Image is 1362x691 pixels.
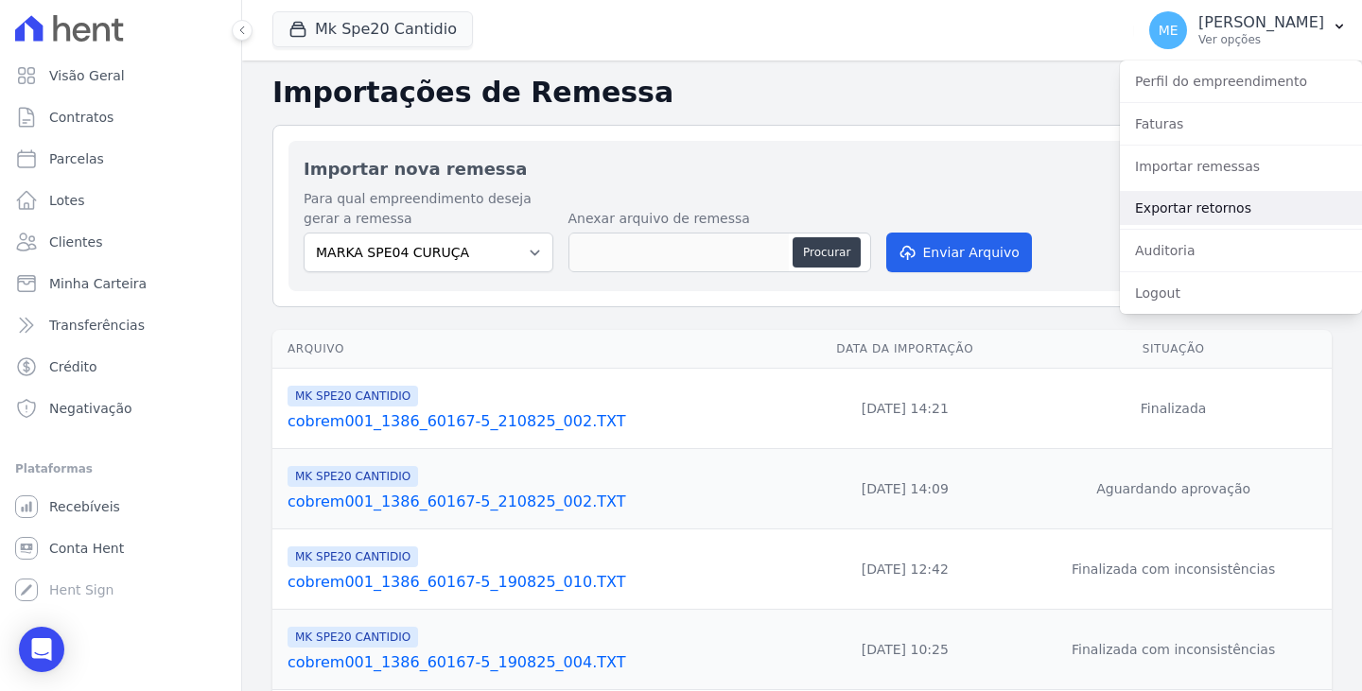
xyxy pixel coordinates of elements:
[49,357,97,376] span: Crédito
[49,274,147,293] span: Minha Carteira
[794,610,1015,690] td: [DATE] 10:25
[1198,32,1324,47] p: Ver opções
[1120,149,1362,183] a: Importar remessas
[1015,529,1332,610] td: Finalizada com inconsistências
[15,458,226,480] div: Plataformas
[8,57,234,95] a: Visão Geral
[8,98,234,136] a: Contratos
[288,627,418,648] span: MK SPE20 CANTIDIO
[19,627,64,672] div: Open Intercom Messenger
[794,330,1015,369] th: Data da Importação
[288,571,787,594] a: cobrem001_1386_60167-5_190825_010.TXT
[1015,330,1332,369] th: Situação
[8,488,234,526] a: Recebíveis
[1198,13,1324,32] p: [PERSON_NAME]
[272,76,1332,110] h2: Importações de Remessa
[1120,64,1362,98] a: Perfil do empreendimento
[793,237,861,268] button: Procurar
[8,306,234,344] a: Transferências
[272,330,794,369] th: Arquivo
[288,386,418,406] span: MK SPE20 CANTIDIO
[8,348,234,386] a: Crédito
[288,651,787,674] a: cobrem001_1386_60167-5_190825_004.TXT
[288,410,787,433] a: cobrem001_1386_60167-5_210825_002.TXT
[8,389,234,427] a: Negativação
[288,546,418,567] span: MK SPE20 CANTIDIO
[288,466,418,487] span: MK SPE20 CANTIDIO
[886,233,1032,272] button: Enviar Arquivo
[8,529,234,567] a: Conta Hent
[49,149,104,168] span: Parcelas
[1134,4,1362,57] button: ME [PERSON_NAME] Ver opções
[794,369,1015,449] td: [DATE] 14:21
[49,316,145,335] span: Transferências
[1120,276,1362,310] a: Logout
[49,233,102,251] span: Clientes
[8,140,234,178] a: Parcelas
[1015,610,1332,690] td: Finalizada com inconsistências
[1120,191,1362,225] a: Exportar retornos
[49,108,113,127] span: Contratos
[1015,369,1332,449] td: Finalizada
[794,449,1015,529] td: [DATE] 14:09
[8,265,234,302] a: Minha Carteira
[304,156,1301,181] h2: Importar nova remessa
[49,539,124,558] span: Conta Hent
[49,399,132,418] span: Negativação
[288,491,787,513] a: cobrem001_1386_60167-5_210825_002.TXT
[49,497,120,516] span: Recebíveis
[1015,449,1332,529] td: Aguardando aprovação
[8,223,234,261] a: Clientes
[568,209,871,229] label: Anexar arquivo de remessa
[8,181,234,219] a: Lotes
[1120,233,1362,268] a: Auditoria
[794,529,1015,610] td: [DATE] 12:42
[272,11,473,47] button: Mk Spe20 Cantidio
[1120,107,1362,141] a: Faturas
[49,66,125,85] span: Visão Geral
[304,189,553,229] label: Para qual empreendimento deseja gerar a remessa
[1159,24,1179,37] span: ME
[49,191,85,210] span: Lotes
